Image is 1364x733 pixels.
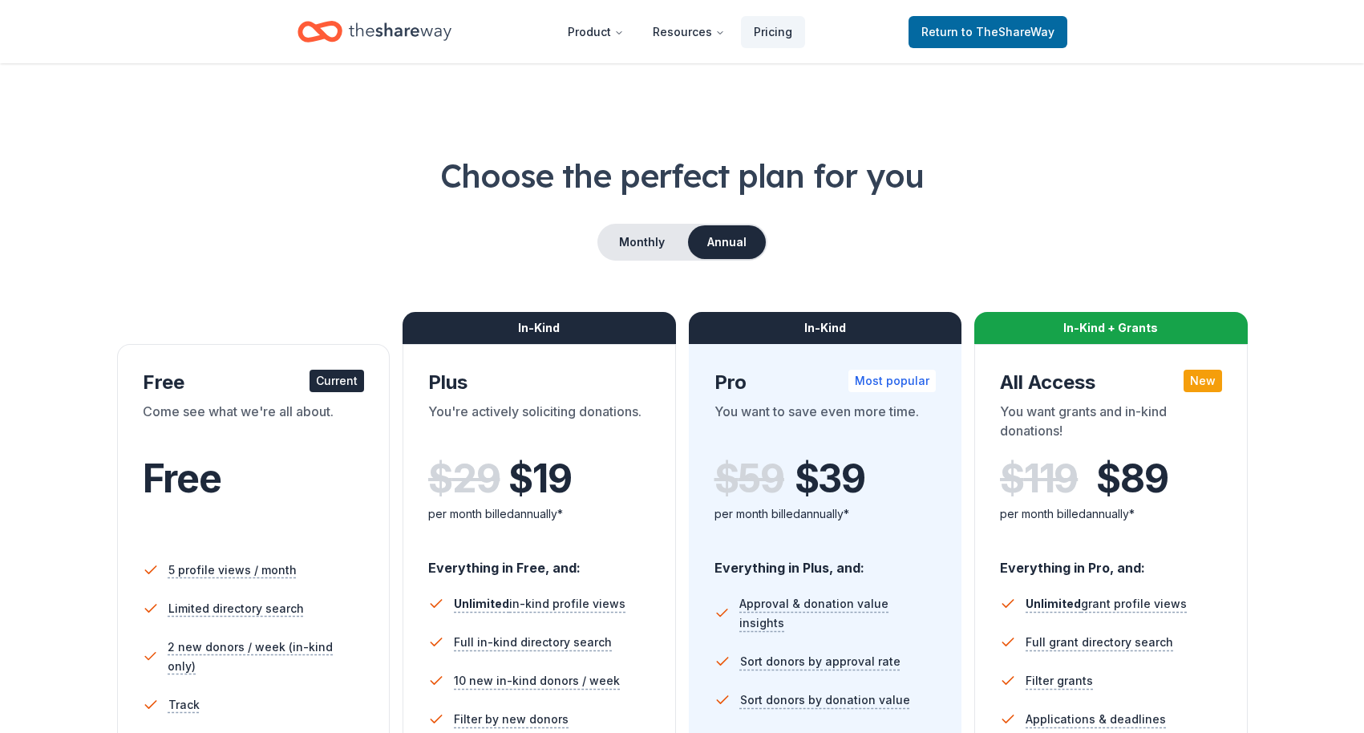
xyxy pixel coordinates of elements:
h1: Choose the perfect plan for you [64,153,1300,198]
span: Return [921,22,1054,42]
div: per month billed annually* [1000,504,1222,524]
div: Most popular [848,370,936,392]
button: Monthly [599,225,685,259]
span: Filter grants [1026,671,1093,690]
div: All Access [1000,370,1222,395]
div: Pro [714,370,937,395]
span: Free [143,455,221,502]
div: You're actively soliciting donations. [428,402,650,447]
span: 5 profile views / month [168,561,297,580]
span: Track [168,695,200,715]
span: Applications & deadlines [1026,710,1166,729]
span: Sort donors by approval rate [740,652,901,671]
button: Product [555,16,637,48]
a: Returnto TheShareWay [909,16,1067,48]
div: In-Kind [403,312,676,344]
div: Everything in Free, and: [428,545,650,578]
span: Sort donors by donation value [740,690,910,710]
a: Home [297,13,451,51]
span: 2 new donors / week (in-kind only) [168,638,364,676]
span: to TheShareWay [961,25,1054,38]
div: You want grants and in-kind donations! [1000,402,1222,447]
span: $ 39 [795,456,865,501]
div: Everything in Plus, and: [714,545,937,578]
span: in-kind profile views [454,597,625,610]
span: Unlimited [1026,597,1081,610]
div: You want to save even more time. [714,402,937,447]
div: per month billed annually* [428,504,650,524]
span: grant profile views [1026,597,1187,610]
div: Plus [428,370,650,395]
div: New [1184,370,1222,392]
span: Full grant directory search [1026,633,1173,652]
div: Free [143,370,365,395]
div: In-Kind [689,312,962,344]
div: Everything in Pro, and: [1000,545,1222,578]
div: In-Kind + Grants [974,312,1248,344]
span: Approval & donation value insights [739,594,936,633]
span: Full in-kind directory search [454,633,612,652]
div: Current [310,370,364,392]
a: Pricing [741,16,805,48]
span: Filter by new donors [454,710,569,729]
div: Come see what we're all about. [143,402,365,447]
span: $ 19 [508,456,571,501]
span: 10 new in-kind donors / week [454,671,620,690]
span: $ 89 [1096,456,1168,501]
span: Limited directory search [168,599,304,618]
span: Unlimited [454,597,509,610]
nav: Main [555,13,805,51]
div: per month billed annually* [714,504,937,524]
button: Resources [640,16,738,48]
button: Annual [688,225,766,259]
